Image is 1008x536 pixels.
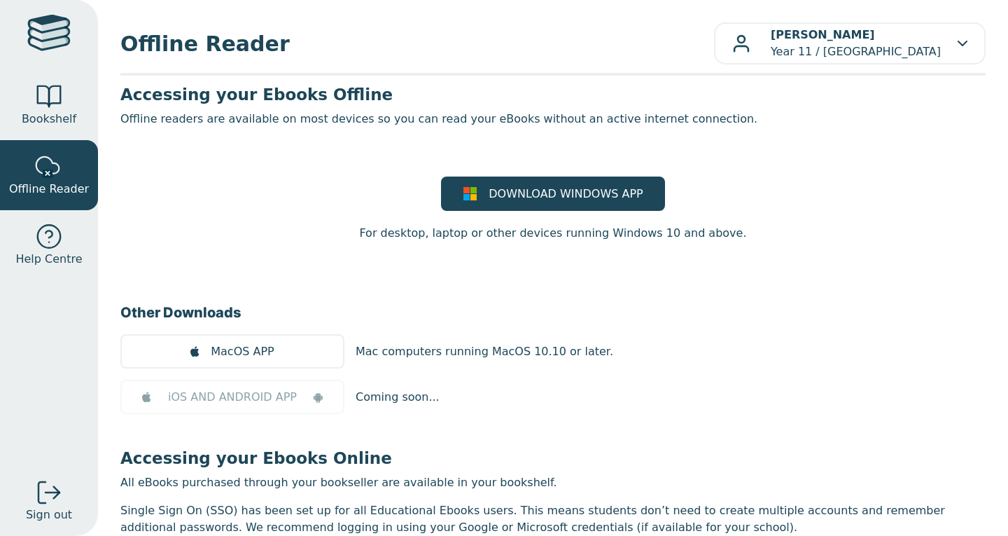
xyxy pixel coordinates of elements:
span: Sign out [26,507,72,523]
b: [PERSON_NAME] [771,28,875,41]
span: Help Centre [15,251,82,268]
span: iOS AND ANDROID APP [168,389,297,406]
a: MacOS APP [120,334,344,369]
p: Single Sign On (SSO) has been set up for all Educational Ebooks users. This means students don’t ... [120,502,986,536]
span: Offline Reader [120,28,714,60]
p: Mac computers running MacOS 10.10 or later. [356,343,613,360]
h3: Accessing your Ebooks Online [120,448,986,469]
p: Offline readers are available on most devices so you can read your eBooks without an active inter... [120,111,986,128]
h3: Other Downloads [120,302,986,323]
p: Year 11 / [GEOGRAPHIC_DATA] [771,27,941,60]
span: DOWNLOAD WINDOWS APP [489,186,643,202]
p: For desktop, laptop or other devices running Windows 10 and above. [359,225,746,242]
span: MacOS APP [211,343,274,360]
a: DOWNLOAD WINDOWS APP [441,177,665,211]
p: All eBooks purchased through your bookseller are available in your bookshelf. [120,474,986,491]
h3: Accessing your Ebooks Offline [120,84,986,105]
button: [PERSON_NAME]Year 11 / [GEOGRAPHIC_DATA] [714,22,986,64]
span: Bookshelf [22,111,76,128]
p: Coming soon... [356,389,440,406]
span: Offline Reader [9,181,89,198]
